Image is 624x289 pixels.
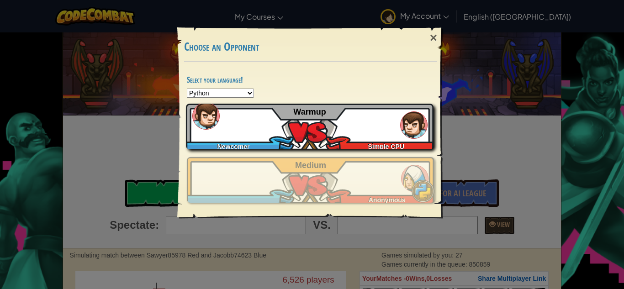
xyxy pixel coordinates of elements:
[184,41,437,53] h3: Choose an Opponent
[217,143,250,150] span: Newcomer
[423,25,444,51] div: ×
[187,75,434,84] h4: Select your language!
[187,157,434,203] a: Anonymous
[187,104,434,149] a: NewcomerSimple CPU
[293,107,326,116] span: Warmup
[368,143,404,150] span: Simple CPU
[369,196,406,204] span: Anonymous
[401,165,428,192] img: humans_ladder_medium.png
[295,161,326,170] span: Medium
[192,102,220,130] img: humans_ladder_tutorial.png
[400,111,428,139] img: humans_ladder_tutorial.png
